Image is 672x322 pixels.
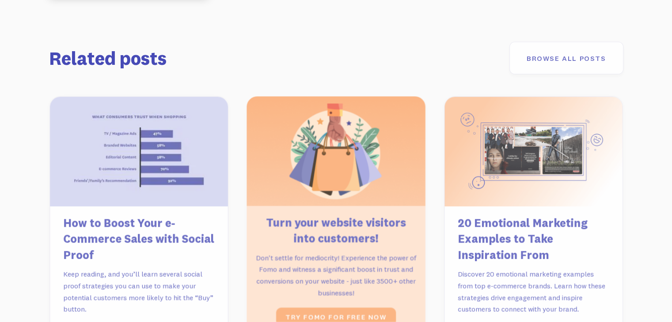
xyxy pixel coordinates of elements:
p: Keep reading, and you’ll learn several social proof strategies you can use to make your potential... [63,269,214,315]
h3: 20 Emotional Marketing Examples to Take Inspiration From [458,215,609,263]
p: Don't settle for mediocrity! Experience the power of Fomo and witness a significant boost in trus... [255,252,416,299]
p: Discover 20 emotional marketing examples from top e-commerce brands. Learn how these strategies d... [458,269,609,315]
a: Browse all posts [509,42,623,75]
strong: Turn your website visitors into customers! [266,215,406,246]
h2: Related posts [49,45,499,71]
h3: How to Boost Your e-Commerce Sales with Social Proof [63,215,214,263]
